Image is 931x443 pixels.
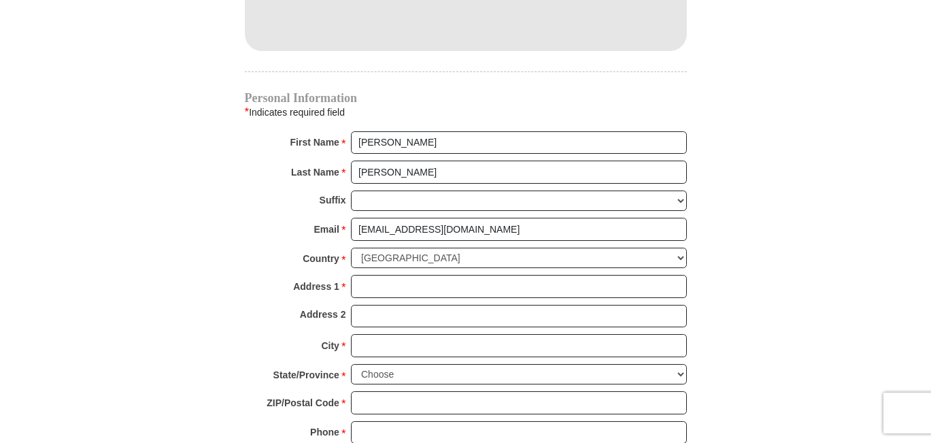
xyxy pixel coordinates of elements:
strong: Address 1 [293,277,339,296]
strong: State/Province [273,365,339,384]
strong: City [321,336,339,355]
strong: Country [303,249,339,268]
h4: Personal Information [245,93,687,103]
div: Indicates required field [245,103,687,121]
strong: Phone [310,423,339,442]
strong: First Name [290,133,339,152]
strong: Suffix [320,191,346,210]
strong: Address 2 [300,305,346,324]
strong: Email [314,220,339,239]
strong: Last Name [291,163,339,182]
strong: ZIP/Postal Code [267,393,339,412]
